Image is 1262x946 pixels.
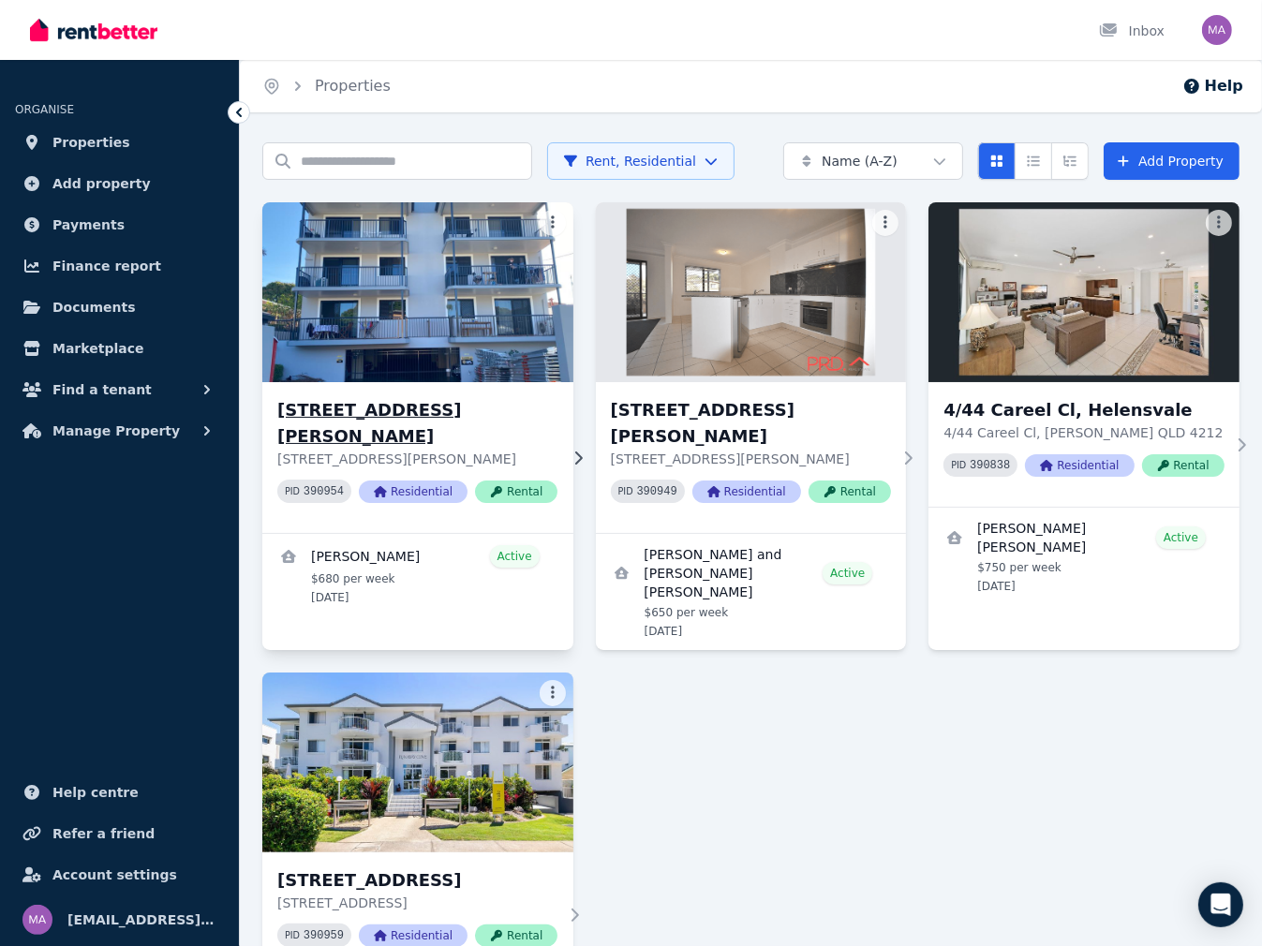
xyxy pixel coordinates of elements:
div: Open Intercom Messenger [1198,882,1243,927]
code: 390954 [304,485,344,498]
p: [STREET_ADDRESS] [277,894,557,912]
span: Rent, Residential [563,152,696,170]
button: Name (A-Z) [783,142,963,180]
span: Residential [692,480,801,503]
span: Marketplace [52,337,143,360]
a: Documents [15,288,224,326]
span: Account settings [52,864,177,886]
span: Residential [1025,454,1134,477]
span: [EMAIL_ADDRESS][DOMAIN_NAME] [67,909,216,931]
a: View details for Stuart Short [262,534,573,616]
a: Properties [15,124,224,161]
a: Finance report [15,247,224,285]
span: Rental [809,480,891,503]
nav: Breadcrumb [240,60,413,112]
code: 390838 [970,459,1010,472]
img: 4/44 Careel Cl, Helensvale [928,202,1240,382]
small: PID [951,460,966,470]
small: PID [285,930,300,940]
a: Refer a friend [15,815,224,852]
h3: 4/44 Careel Cl, Helensvale [943,397,1224,423]
a: Payments [15,206,224,244]
button: Expanded list view [1051,142,1089,180]
span: ORGANISE [15,103,74,116]
button: Card view [978,142,1016,180]
span: Finance report [52,255,161,277]
h3: [STREET_ADDRESS] [277,867,557,894]
img: RentBetter [30,16,157,44]
button: More options [540,680,566,706]
a: View details for Gemma Holmes and Emma Louise Taylor [596,534,907,650]
button: Help [1182,75,1243,97]
span: Add property [52,172,151,195]
span: Rental [1142,454,1225,477]
span: Rental [475,480,557,503]
span: Payments [52,214,125,236]
span: Help centre [52,781,139,804]
button: More options [872,210,898,236]
a: 2/28 Little Norman St, Southport[STREET_ADDRESS][PERSON_NAME][STREET_ADDRESS][PERSON_NAME]PID 390... [262,202,573,533]
img: 2/28 Little Norman St, Southport [255,198,581,387]
p: 4/44 Careel Cl, [PERSON_NAME] QLD 4212 [943,423,1224,442]
a: View details for Hallee Maree Watts [928,508,1240,605]
small: PID [285,486,300,496]
a: 3/28 Little Norman St, Southport[STREET_ADDRESS][PERSON_NAME][STREET_ADDRESS][PERSON_NAME]PID 390... [596,202,907,533]
p: [STREET_ADDRESS][PERSON_NAME] [277,450,557,468]
span: Manage Property [52,420,180,442]
a: Properties [315,77,391,95]
span: Refer a friend [52,822,155,845]
button: More options [1206,210,1232,236]
a: Account settings [15,856,224,894]
button: Find a tenant [15,371,224,408]
button: More options [540,210,566,236]
span: Name (A-Z) [822,152,898,170]
code: 390959 [304,929,344,942]
a: Help centre [15,774,224,811]
a: Add property [15,165,224,202]
img: 3/28 Little Norman St, Southport [596,202,907,382]
span: Residential [359,480,468,503]
span: Documents [52,296,136,318]
a: Add Property [1104,142,1240,180]
div: Inbox [1099,22,1165,40]
button: Manage Property [15,412,224,450]
button: Compact list view [1015,142,1052,180]
code: 390949 [637,485,677,498]
p: [STREET_ADDRESS][PERSON_NAME] [611,450,891,468]
button: Rent, Residential [547,142,735,180]
img: maree.likely@bigpond.com [1202,15,1232,45]
h3: [STREET_ADDRESS][PERSON_NAME] [277,397,557,450]
a: 4/44 Careel Cl, Helensvale4/44 Careel Cl, Helensvale4/44 Careel Cl, [PERSON_NAME] QLD 4212PID 390... [928,202,1240,507]
div: View options [978,142,1089,180]
h3: [STREET_ADDRESS][PERSON_NAME] [611,397,891,450]
img: 19/26 Back St, Biggera Waters [262,673,573,852]
img: maree.likely@bigpond.com [22,905,52,935]
span: Properties [52,131,130,154]
a: Marketplace [15,330,224,367]
span: Find a tenant [52,378,152,401]
small: PID [618,486,633,496]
